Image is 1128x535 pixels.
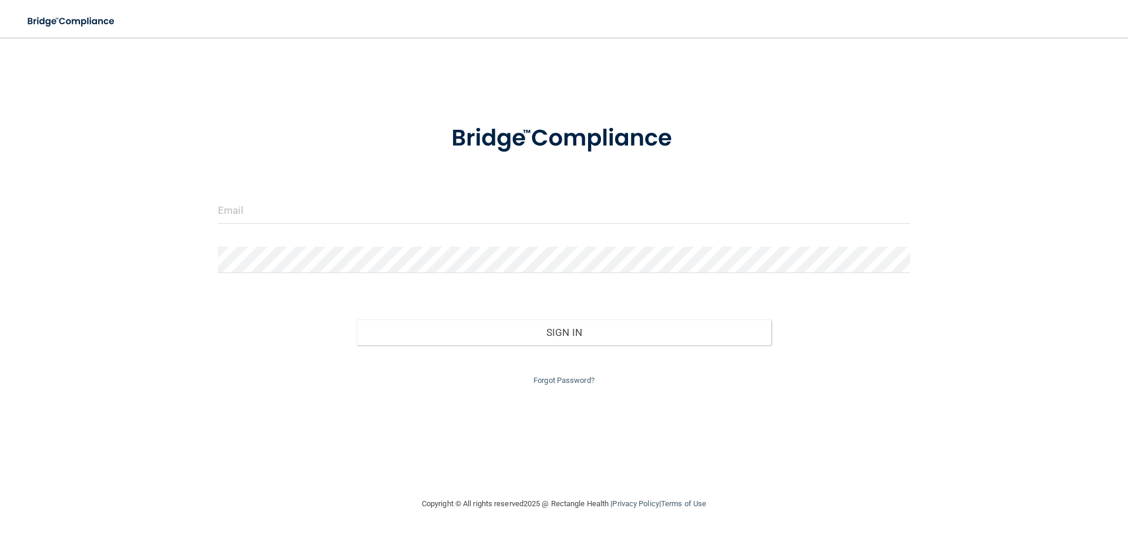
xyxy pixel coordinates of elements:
[661,499,706,508] a: Terms of Use
[427,108,701,169] img: bridge_compliance_login_screen.278c3ca4.svg
[357,319,772,345] button: Sign In
[533,376,595,385] a: Forgot Password?
[218,197,910,224] input: Email
[350,485,778,523] div: Copyright © All rights reserved 2025 @ Rectangle Health | |
[612,499,659,508] a: Privacy Policy
[18,9,126,33] img: bridge_compliance_login_screen.278c3ca4.svg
